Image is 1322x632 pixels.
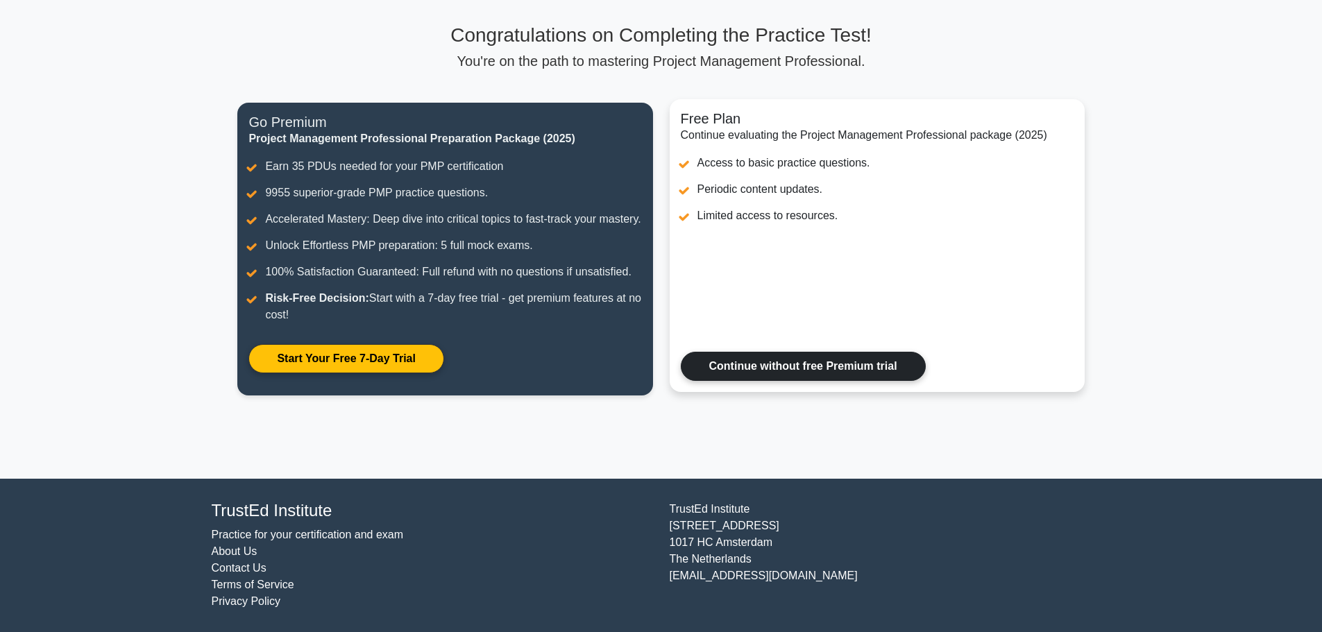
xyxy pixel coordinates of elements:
a: Practice for your certification and exam [212,529,404,540]
a: Terms of Service [212,579,294,590]
a: Privacy Policy [212,595,281,607]
a: Contact Us [212,562,266,574]
a: About Us [212,545,257,557]
h4: TrustEd Institute [212,501,653,521]
h3: Congratulations on Completing the Practice Test! [237,24,1084,47]
p: You're on the path to mastering Project Management Professional. [237,53,1084,69]
div: TrustEd Institute [STREET_ADDRESS] 1017 HC Amsterdam The Netherlands [EMAIL_ADDRESS][DOMAIN_NAME] [661,501,1119,610]
a: Start Your Free 7-Day Trial [248,344,443,373]
a: Continue without free Premium trial [681,352,926,381]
